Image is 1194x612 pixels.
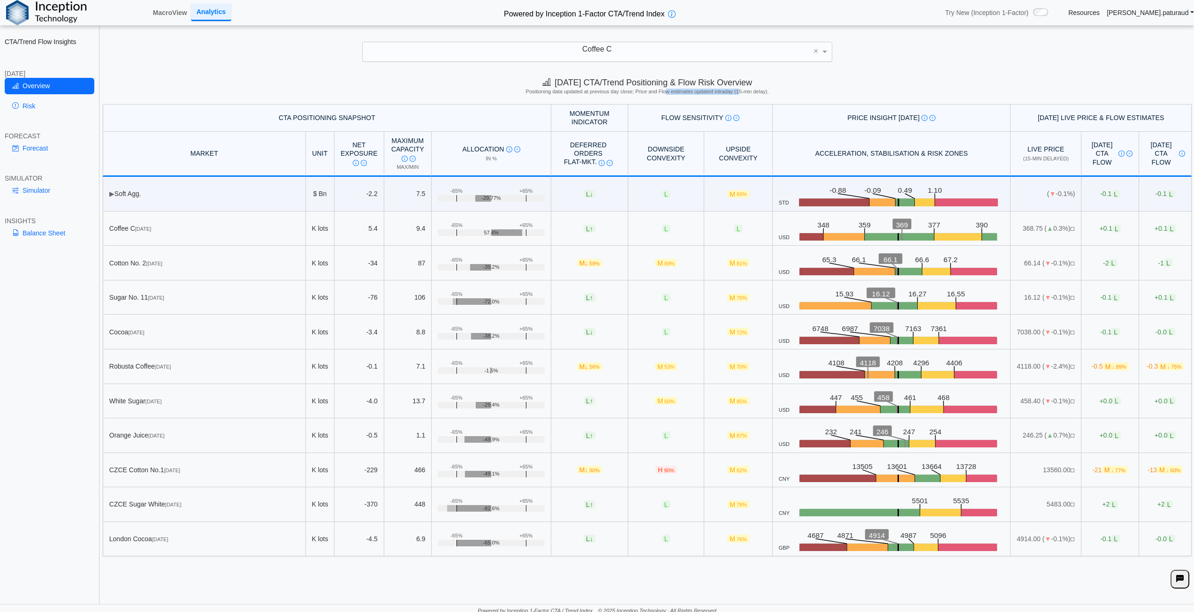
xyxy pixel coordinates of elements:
[590,431,593,439] span: ↑
[1155,397,1176,405] span: +0.0
[396,164,418,170] span: Max/Min
[737,191,747,197] span: 69%
[5,174,94,182] div: SIMULATOR
[384,177,432,212] td: 7.5
[655,397,677,405] span: M
[851,393,863,401] text: 455
[829,186,846,194] text: -0.88
[109,431,299,439] div: Orange Juice
[928,221,941,229] text: 377
[850,428,862,436] text: 241
[945,8,1029,17] span: Try New (Inception 1-Factor)
[506,146,512,152] img: Info
[1111,294,1120,302] span: L
[585,363,588,370] span: ↓
[109,466,299,474] div: CZCE Cotton No.1
[737,399,747,404] span: 85%
[1011,246,1081,280] td: 66.14 ( -0.1%)
[1011,132,1081,177] th: Live Price
[1167,431,1176,439] span: L
[335,453,384,488] td: -229
[779,338,790,344] span: USD
[1158,363,1184,370] span: M
[483,264,500,270] span: -39.2%
[1044,259,1051,267] span: ▼
[146,261,162,266] span: [DATE]
[1011,280,1081,315] td: 16.12 ( -0.1%)
[485,368,498,374] span: -1.5%
[519,464,532,470] div: +65%
[1164,259,1172,267] span: L
[734,225,743,233] span: L
[662,190,670,198] span: L
[725,115,731,121] img: Info
[727,397,749,405] span: M
[1099,431,1120,439] span: +0.0
[306,212,335,246] td: K lots
[402,156,408,162] img: Info
[483,299,500,305] span: -72.0%
[1044,363,1051,370] span: ▼
[384,246,432,280] td: 87
[335,487,384,522] td: -370
[450,291,463,297] div: -65%
[825,428,837,436] text: 232
[1011,487,1081,522] td: 5483.00
[1011,453,1081,488] td: 13560.00
[519,291,532,297] div: +65%
[384,418,432,453] td: 1.1
[830,393,842,401] text: 447
[589,261,600,266] span: 59%
[779,476,790,482] span: CNY
[191,4,231,21] a: Analytics
[1103,259,1117,267] span: -2
[335,349,384,384] td: -0.1
[335,177,384,212] td: -2.2
[928,186,942,194] text: 1.10
[1070,330,1075,335] span: NO FEED: Live data feed not provided for this market.
[103,177,306,212] td: Soft Agg.
[514,146,520,152] img: Read More
[450,360,463,366] div: -65%
[1111,468,1126,473] span: ↓ 77%
[450,188,463,194] div: -65%
[1109,259,1117,267] span: L
[519,395,532,401] div: +65%
[1070,364,1075,370] span: NO FEED: Live data feed not provided for this market.
[5,182,94,198] a: Simulator
[1155,225,1176,233] span: +0.1
[1011,177,1081,212] td: ( -0.1%)
[1112,431,1121,439] span: L
[872,290,890,298] text: 16.12
[779,113,1004,122] div: Price Insight [DATE]
[1107,8,1194,17] a: [PERSON_NAME].paturaud
[1155,294,1176,302] span: +0.1
[1100,328,1120,336] span: -0.1
[662,328,670,336] span: L
[655,259,677,267] span: M
[584,225,595,233] span: L
[450,395,463,401] div: -65%
[1011,315,1081,349] td: 7038.00 ( -0.1%)
[450,222,463,228] div: -65%
[737,295,747,301] span: 76%
[5,98,94,114] a: Risk
[938,393,950,401] text: 468
[1049,190,1056,197] span: ▼
[905,324,921,332] text: 7163
[884,255,898,263] text: 66.1
[1092,466,1127,474] span: -21
[727,328,749,336] span: M
[584,328,595,336] span: L
[779,372,790,378] span: USD
[664,261,675,266] span: 89%
[1070,468,1075,473] span: NO FEED: Live data feed not provided for this market.
[930,428,942,436] text: 254
[519,188,532,194] div: +65%
[1044,328,1051,336] span: ▼
[109,293,299,302] div: Sugar No. 11
[106,89,1189,95] h5: Positioning data updated at previous day close; Price and Flow estimates updated intraday (15-min...
[877,428,889,436] text: 246
[519,326,532,332] div: +65%
[727,466,749,474] span: M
